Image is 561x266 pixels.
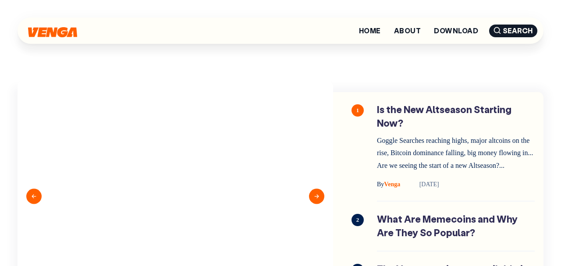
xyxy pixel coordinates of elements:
a: About [394,27,421,34]
span: 2 [352,214,364,226]
img: Venga Blog [28,27,77,37]
a: Download [434,27,478,34]
span: Search [489,25,537,37]
button: Next [309,188,324,204]
span: 1 [352,104,364,117]
a: Home [359,27,381,34]
button: Previous [26,188,42,204]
